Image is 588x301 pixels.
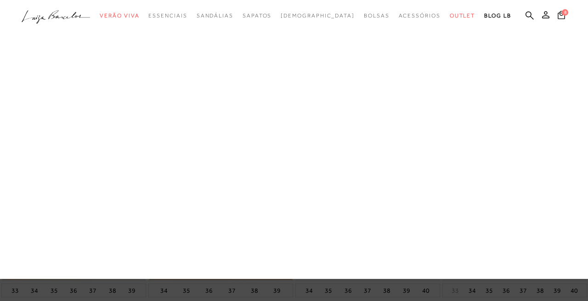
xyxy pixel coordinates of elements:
[399,12,441,19] span: Acessórios
[364,7,390,24] a: categoryNavScreenReaderText
[148,7,187,24] a: categoryNavScreenReaderText
[243,12,271,19] span: Sapatos
[450,7,475,24] a: categoryNavScreenReaderText
[450,12,475,19] span: Outlet
[484,7,511,24] a: BLOG LB
[148,12,187,19] span: Essenciais
[364,12,390,19] span: Bolsas
[197,7,233,24] a: categoryNavScreenReaderText
[243,7,271,24] a: categoryNavScreenReaderText
[562,9,568,16] span: 8
[100,12,139,19] span: Verão Viva
[197,12,233,19] span: Sandálias
[484,12,511,19] span: BLOG LB
[281,7,355,24] a: noSubCategoriesText
[555,10,568,23] button: 8
[399,7,441,24] a: categoryNavScreenReaderText
[100,7,139,24] a: categoryNavScreenReaderText
[281,12,355,19] span: [DEMOGRAPHIC_DATA]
